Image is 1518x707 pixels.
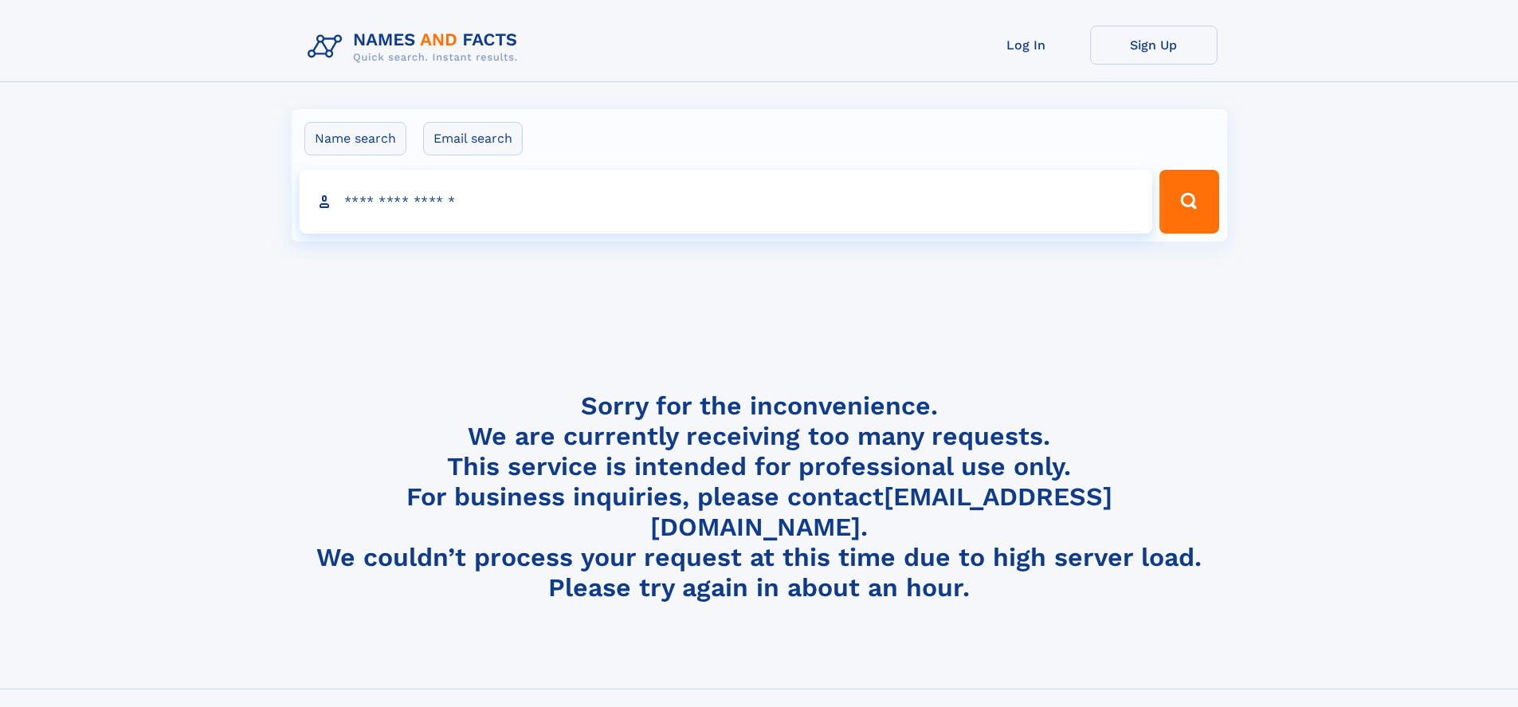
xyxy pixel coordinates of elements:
[300,170,1153,234] input: search input
[304,122,406,155] label: Name search
[963,26,1090,65] a: Log In
[1090,26,1218,65] a: Sign Up
[301,26,531,69] img: Logo Names and Facts
[650,481,1112,542] a: [EMAIL_ADDRESS][DOMAIN_NAME]
[1159,170,1218,234] button: Search Button
[301,391,1218,603] h4: Sorry for the inconvenience. We are currently receiving too many requests. This service is intend...
[423,122,523,155] label: Email search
